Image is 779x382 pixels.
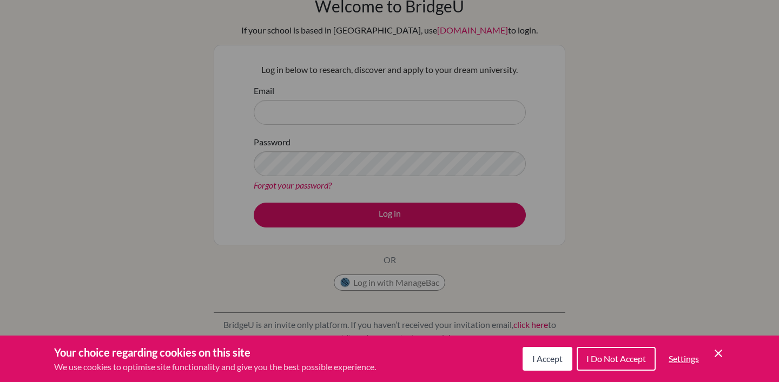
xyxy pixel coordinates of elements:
[669,353,699,364] span: Settings
[712,347,725,360] button: Save and close
[523,347,572,371] button: I Accept
[586,353,646,364] span: I Do Not Accept
[660,348,708,370] button: Settings
[54,360,376,373] p: We use cookies to optimise site functionality and give you the best possible experience.
[532,353,563,364] span: I Accept
[577,347,656,371] button: I Do Not Accept
[54,344,376,360] h3: Your choice regarding cookies on this site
